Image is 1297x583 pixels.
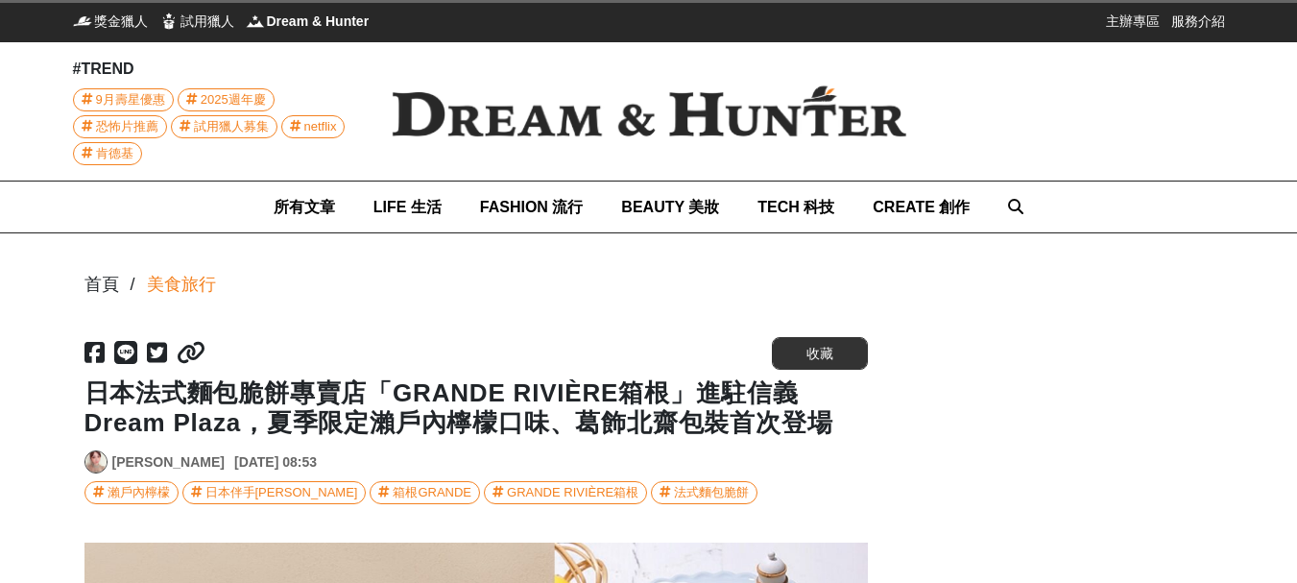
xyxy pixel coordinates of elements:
div: [DATE] 08:53 [234,452,317,473]
img: Dream & Hunter [361,55,937,168]
span: 9月壽星優惠 [96,89,165,110]
div: 日本伴手[PERSON_NAME] [205,482,358,503]
a: 所有文章 [274,182,335,232]
span: LIFE 生活 [373,199,442,215]
a: [PERSON_NAME] [112,452,225,473]
a: 2025週年慶 [178,88,275,111]
a: 法式麵包脆餅 [651,481,757,504]
a: 箱根GRANDE [370,481,480,504]
img: Dream & Hunter [246,12,265,31]
a: 恐怖片推薦 [73,115,167,138]
a: TECH 科技 [757,182,834,232]
img: Avatar [85,451,107,473]
a: 日本伴手[PERSON_NAME] [182,481,367,504]
a: Dream & HunterDream & Hunter [246,12,370,31]
a: LIFE 生活 [373,182,442,232]
a: 主辦專區 [1106,12,1160,31]
span: netflix [304,116,337,137]
span: 肯德基 [96,143,133,164]
a: 試用獵人試用獵人 [159,12,234,31]
span: 試用獵人募集 [194,116,269,137]
a: BEAUTY 美妝 [621,182,719,232]
img: 獎金獵人 [73,12,92,31]
a: 瀨戶內檸檬 [84,481,179,504]
div: 箱根GRANDE [393,482,471,503]
a: 9月壽星優惠 [73,88,174,111]
span: FASHION 流行 [480,199,584,215]
a: 試用獵人募集 [171,115,277,138]
span: TECH 科技 [757,199,834,215]
span: CREATE 創作 [873,199,970,215]
a: netflix [281,115,346,138]
div: #TREND [73,58,361,81]
a: 服務介紹 [1171,12,1225,31]
h1: 日本法式麵包脆餅專賣店「GRANDE RIVIÈRE箱根」進駐信義Dream Plaza，夏季限定瀨戶內檸檬口味、葛飾北齋包裝首次登場 [84,378,868,438]
img: 試用獵人 [159,12,179,31]
a: GRANDE RIVIÈRE箱根 [484,481,647,504]
span: 2025週年慶 [201,89,266,110]
a: Avatar [84,450,108,474]
a: 獎金獵人獎金獵人 [73,12,148,31]
div: 瀨戶內檸檬 [108,482,170,503]
button: 收藏 [772,337,868,370]
span: 所有文章 [274,199,335,215]
span: 試用獵人 [180,12,234,31]
div: / [131,272,135,298]
span: 獎金獵人 [94,12,148,31]
span: BEAUTY 美妝 [621,199,719,215]
div: 法式麵包脆餅 [674,482,749,503]
div: GRANDE RIVIÈRE箱根 [507,482,638,503]
a: FASHION 流行 [480,182,584,232]
a: 肯德基 [73,142,142,165]
a: 美食旅行 [147,272,216,298]
div: 首頁 [84,272,119,298]
span: 恐怖片推薦 [96,116,158,137]
span: Dream & Hunter [267,12,370,31]
a: CREATE 創作 [873,182,970,232]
